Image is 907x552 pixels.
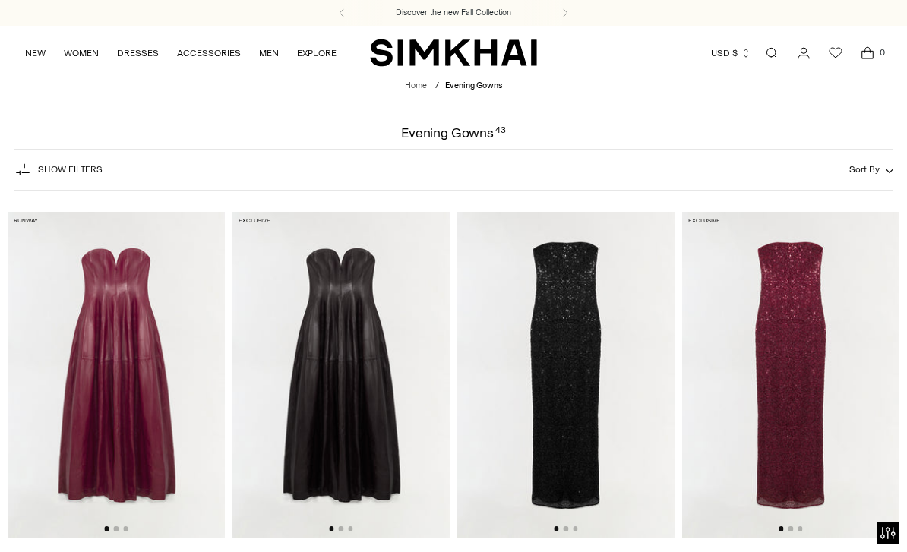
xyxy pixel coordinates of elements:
button: Go to slide 1 [104,526,109,531]
a: Go to the account page [788,38,819,68]
span: 0 [875,46,889,59]
a: Open cart modal [852,38,883,68]
button: Go to slide 3 [798,526,802,531]
img: Carrington Leather Bustier Gown [232,212,450,538]
button: Go to slide 3 [573,526,577,531]
a: ACCESSORIES [177,36,241,70]
button: Go to slide 3 [348,526,352,531]
button: Go to slide 2 [788,526,793,531]
a: Open search modal [757,38,787,68]
nav: breadcrumbs [405,80,502,93]
a: SIMKHAI [370,38,537,68]
button: USD $ [711,36,751,70]
button: Go to slide 1 [554,526,558,531]
button: Go to slide 1 [329,526,333,531]
a: Wishlist [820,38,851,68]
a: DRESSES [117,36,159,70]
a: WOMEN [64,36,99,70]
img: Carrington Leather Bustier Gown [8,212,225,538]
div: 43 [495,126,506,140]
a: NEW [25,36,46,70]
button: Show Filters [14,157,103,181]
div: / [435,80,439,93]
button: Go to slide 2 [564,526,568,531]
span: Sort By [849,164,880,175]
h1: Evening Gowns [401,126,506,140]
span: Evening Gowns [445,80,502,90]
a: Discover the new Fall Collection [396,7,511,19]
img: Xyla Sequin Gown [457,212,675,538]
button: Go to slide 1 [779,526,783,531]
a: EXPLORE [297,36,337,70]
img: Xyla Sequin Gown [682,212,899,538]
button: Sort By [849,161,893,178]
button: Go to slide 2 [339,526,343,531]
a: MEN [259,36,279,70]
span: Show Filters [38,164,103,175]
button: Go to slide 3 [123,526,128,531]
button: Go to slide 2 [114,526,119,531]
a: Home [405,80,427,90]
